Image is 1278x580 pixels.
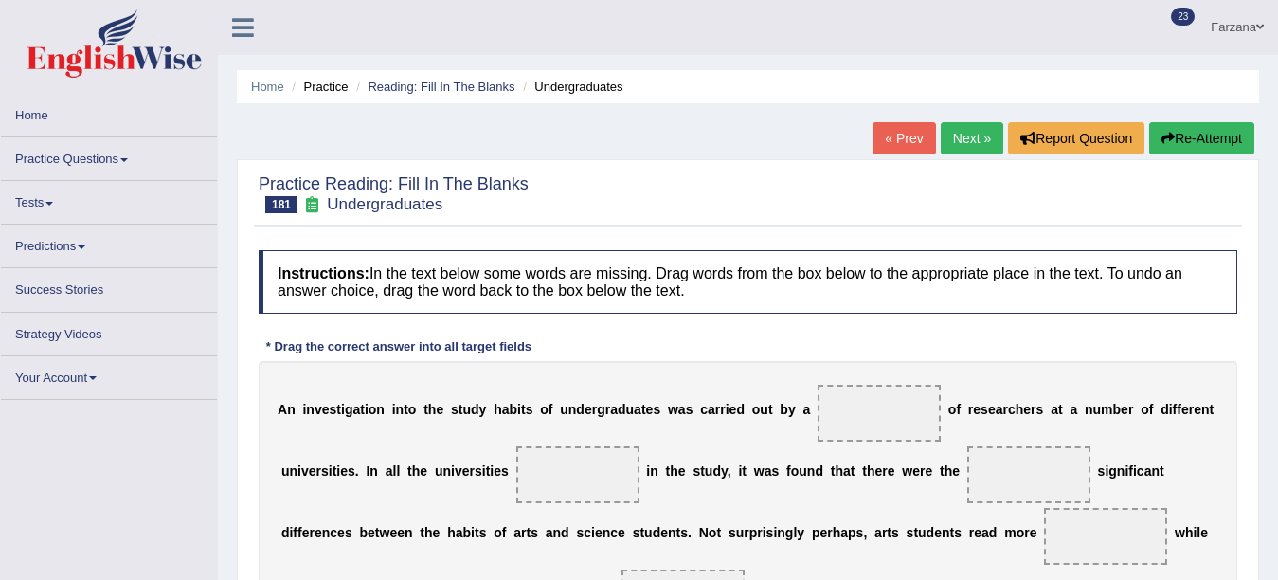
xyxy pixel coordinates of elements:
[1016,402,1024,417] b: h
[843,463,851,479] b: a
[1051,402,1058,417] b: a
[568,402,577,417] b: n
[773,525,777,540] b: i
[1133,463,1137,479] b: i
[1044,508,1167,565] span: Drop target
[851,463,855,479] b: t
[513,525,521,540] b: a
[1093,402,1102,417] b: u
[989,525,998,540] b: d
[306,402,315,417] b: n
[501,463,509,479] b: s
[424,525,433,540] b: h
[742,463,747,479] b: t
[1121,402,1128,417] b: e
[475,463,482,479] b: s
[259,250,1237,314] h4: In the text below some words are missing. Drag words from the box below to the appropriate place ...
[902,463,912,479] b: w
[502,402,510,417] b: a
[760,402,768,417] b: u
[459,402,463,417] b: t
[1,94,217,131] a: Home
[297,525,302,540] b: f
[302,402,306,417] b: i
[309,463,316,479] b: e
[315,525,322,540] b: e
[668,525,676,540] b: n
[592,402,597,417] b: r
[1023,402,1031,417] b: e
[259,175,529,213] h2: Practice Reading: Fill In The Blanks
[763,525,766,540] b: i
[1117,463,1125,479] b: n
[455,463,462,479] b: v
[302,196,322,214] small: Exam occurring question
[333,463,337,479] b: t
[708,402,715,417] b: a
[981,525,989,540] b: a
[469,463,474,479] b: r
[1210,402,1215,417] b: t
[873,122,935,154] a: « Prev
[486,463,491,479] b: t
[389,525,397,540] b: e
[768,402,773,417] b: t
[1031,402,1035,417] b: r
[482,463,486,479] b: i
[281,525,290,540] b: d
[494,463,501,479] b: e
[1149,402,1154,417] b: f
[597,402,605,417] b: g
[807,463,816,479] b: n
[1070,402,1077,417] b: a
[680,525,688,540] b: s
[442,463,451,479] b: n
[412,463,421,479] b: h
[366,463,369,479] b: I
[1,137,217,174] a: Practice Questions
[819,525,827,540] b: e
[1,313,217,350] a: Strategy Videos
[447,525,456,540] b: h
[1144,463,1152,479] b: a
[1008,122,1144,154] button: Report Question
[560,402,568,417] b: u
[287,402,296,417] b: n
[788,402,796,417] b: y
[818,385,941,442] span: Drop target
[1189,402,1194,417] b: r
[1004,525,1016,540] b: m
[479,525,487,540] b: s
[867,463,875,479] b: h
[968,402,973,417] b: r
[408,402,417,417] b: o
[835,463,843,479] b: h
[1036,402,1044,417] b: s
[1169,402,1173,417] b: i
[610,402,618,417] b: a
[693,463,700,479] b: s
[974,525,981,540] b: e
[738,463,742,479] b: i
[352,402,360,417] b: a
[700,463,705,479] b: t
[729,402,737,417] b: e
[289,463,297,479] b: n
[736,402,745,417] b: d
[1160,463,1164,479] b: t
[1008,402,1016,417] b: c
[386,463,393,479] b: a
[526,525,531,540] b: t
[521,525,526,540] b: r
[1085,402,1093,417] b: n
[329,463,333,479] b: i
[584,525,591,540] b: c
[981,402,988,417] b: s
[494,402,502,417] b: h
[368,525,375,540] b: e
[315,402,322,417] b: v
[420,463,427,479] b: e
[278,265,369,281] b: Instructions:
[678,463,686,479] b: e
[369,463,378,479] b: n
